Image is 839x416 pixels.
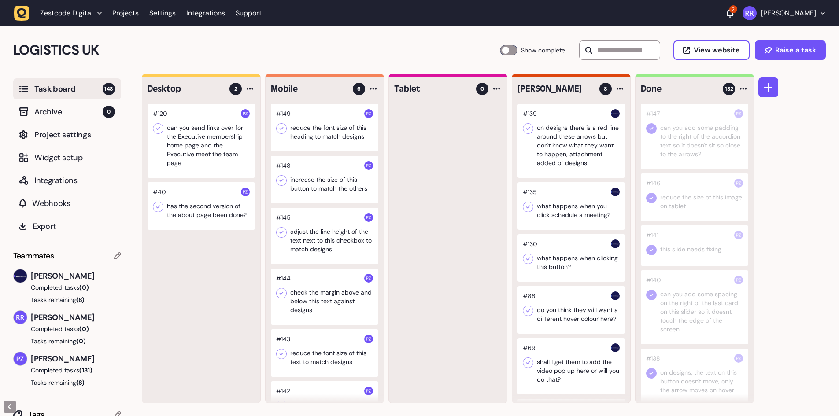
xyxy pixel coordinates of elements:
img: Paris Zisis [364,213,373,222]
span: (0) [76,337,86,345]
p: [PERSON_NAME] [761,9,816,18]
img: Riki-leigh Robinson [14,311,27,324]
img: Paris Zisis [734,354,743,363]
span: 148 [103,83,115,95]
span: Webhooks [32,197,115,210]
h4: Done [641,83,717,95]
img: Paris Zisis [241,188,250,196]
img: Paris Zisis [734,231,743,239]
button: [PERSON_NAME] [743,6,825,20]
img: Paris Zisis [364,335,373,343]
span: Zestcode Digital [40,9,93,18]
button: Raise a task [755,40,826,60]
img: Harry Robinson [14,269,27,283]
button: Archive0 [13,101,121,122]
img: Paris Zisis [364,161,373,170]
img: Paris Zisis [734,109,743,118]
span: (8) [76,296,85,304]
a: Integrations [186,5,225,21]
span: Widget setup [34,151,115,164]
span: [PERSON_NAME] [31,311,121,324]
img: Harry Robinson [611,291,620,300]
span: Teammates [13,250,54,262]
button: Integrations [13,170,121,191]
a: Projects [112,5,139,21]
span: [PERSON_NAME] [31,353,121,365]
span: [PERSON_NAME] [31,270,121,282]
button: Tasks remaining(8) [13,378,121,387]
img: Paris Zisis [364,387,373,395]
span: Task board [34,83,103,95]
span: 6 [357,85,361,93]
h4: Harry [517,83,593,95]
span: (8) [76,379,85,387]
img: Harry Robinson [611,239,620,248]
span: (0) [79,325,89,333]
h2: LOGISTICS UK [13,40,500,61]
span: Export [33,220,115,232]
img: Paris Zisis [734,179,743,188]
img: Harry Robinson [611,188,620,196]
span: Raise a task [775,47,816,54]
img: Paris Zisis [241,109,250,118]
button: Project settings [13,124,121,145]
span: (131) [79,366,92,374]
a: Settings [149,5,176,21]
span: View website [694,47,740,54]
span: 2 [234,85,237,93]
span: Archive [34,106,103,118]
span: Show complete [521,45,565,55]
button: Zestcode Digital [14,5,107,21]
button: Tasks remaining(0) [13,337,121,346]
div: 2 [729,5,737,13]
img: Paris Zisis [364,109,373,118]
span: 0 [103,106,115,118]
span: 132 [725,85,733,93]
span: Project settings [34,129,115,141]
span: 0 [480,85,484,93]
button: Webhooks [13,193,121,214]
img: Paris Zisis [14,352,27,365]
h4: Tablet [394,83,470,95]
button: Tasks remaining(8) [13,295,121,304]
img: Paris Zisis [734,276,743,284]
button: Completed tasks(0) [13,324,114,333]
img: Harry Robinson [611,343,620,352]
button: Widget setup [13,147,121,168]
span: (0) [79,283,89,291]
button: Export [13,216,121,237]
a: Support [236,9,262,18]
h4: Desktop [148,83,223,95]
button: Task board148 [13,78,121,99]
img: Riki-leigh Robinson [743,6,757,20]
span: 8 [604,85,607,93]
button: View website [673,40,750,60]
button: Completed tasks(131) [13,366,114,375]
h4: Mobile [271,83,347,95]
button: Completed tasks(0) [13,283,114,292]
img: Harry Robinson [611,109,620,118]
img: Paris Zisis [364,274,373,283]
span: Integrations [34,174,115,187]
